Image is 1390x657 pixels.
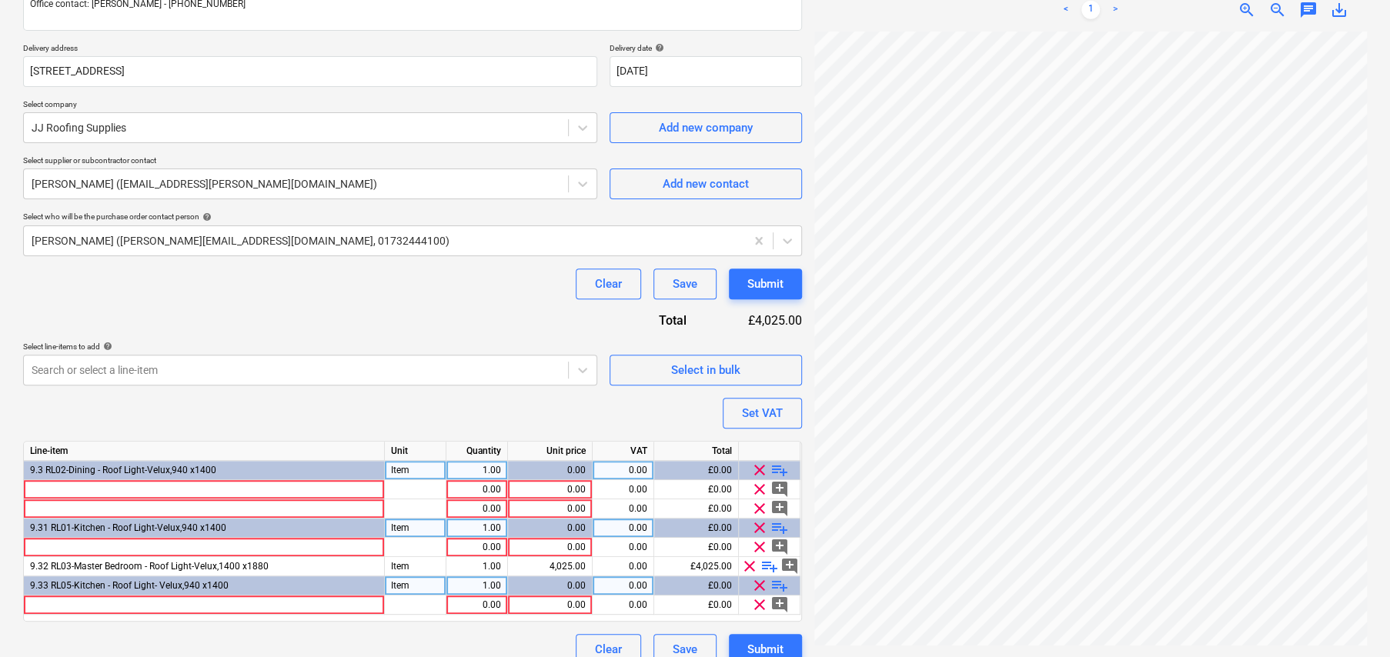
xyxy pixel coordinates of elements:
[100,342,112,351] span: help
[711,312,802,329] div: £4,025.00
[599,538,647,557] div: 0.00
[729,268,802,299] button: Submit
[610,355,802,385] button: Select in bulk
[770,538,789,556] span: add_comment
[1238,1,1256,19] span: zoom_in
[654,499,739,519] div: £0.00
[30,580,229,591] span: 9.33 RL05-Kitchen - Roof Light- Velux,940 x1400
[30,465,216,475] span: 9.3 RL02-Dining - Roof Light-Velux,940 x1400
[599,557,647,576] div: 0.00
[30,522,226,533] span: 9.31 RL01-Kitchen - Roof Light-Velux,940 x1400
[654,442,739,461] div: Total
[770,576,789,595] span: playlist_add
[760,557,779,575] span: playlist_add
[23,43,597,56] p: Delivery address
[508,442,593,461] div: Unit price
[453,595,501,615] div: 0.00
[385,576,446,595] div: Item
[514,519,586,538] div: 0.00
[750,538,769,556] span: clear
[654,480,739,499] div: £0.00
[610,56,802,87] input: Delivery date not specified
[610,112,802,143] button: Add new company
[653,268,717,299] button: Save
[385,557,446,576] div: Item
[1057,1,1075,19] a: Previous page
[654,538,739,557] div: £0.00
[652,43,664,52] span: help
[770,499,789,518] span: add_comment
[602,312,711,329] div: Total
[663,174,749,194] div: Add new contact
[770,519,789,537] span: playlist_add
[610,168,802,199] button: Add new contact
[659,118,753,138] div: Add new company
[514,499,586,519] div: 0.00
[453,538,501,557] div: 0.00
[770,480,789,499] span: add_comment
[453,519,501,538] div: 1.00
[453,480,501,499] div: 0.00
[750,461,769,479] span: clear
[1313,583,1390,657] iframe: Chat Widget
[740,557,759,575] span: clear
[599,461,647,480] div: 0.00
[654,461,739,480] div: £0.00
[453,557,501,576] div: 1.00
[453,499,501,519] div: 0.00
[514,480,586,499] div: 0.00
[780,557,799,575] span: add_comment
[654,557,739,576] div: £4,025.00
[1299,1,1318,19] span: chat
[23,212,802,222] div: Select who will be the purchase order contact person
[599,519,647,538] div: 0.00
[1268,1,1287,19] span: zoom_out
[599,595,647,615] div: 0.00
[199,212,212,222] span: help
[23,342,597,352] div: Select line-items to add
[23,56,597,87] input: Delivery address
[654,519,739,538] div: £0.00
[599,480,647,499] div: 0.00
[750,480,769,499] span: clear
[514,557,586,576] div: 4,025.00
[1330,1,1348,19] span: save_alt
[654,595,739,615] div: £0.00
[514,576,586,595] div: 0.00
[747,274,784,294] div: Submit
[24,442,385,461] div: Line-item
[673,274,697,294] div: Save
[750,595,769,614] span: clear
[671,360,740,380] div: Select in bulk
[599,576,647,595] div: 0.00
[514,595,586,615] div: 0.00
[742,403,783,423] div: Set VAT
[1081,1,1100,19] a: Page 1 is your current page
[453,461,501,480] div: 1.00
[23,155,597,168] p: Select supplier or subcontractor contact
[770,595,789,614] span: add_comment
[23,99,597,112] p: Select company
[446,442,508,461] div: Quantity
[654,576,739,595] div: £0.00
[514,461,586,480] div: 0.00
[770,461,789,479] span: playlist_add
[514,538,586,557] div: 0.00
[385,519,446,538] div: Item
[750,519,769,537] span: clear
[1106,1,1124,19] a: Next page
[593,442,654,461] div: VAT
[750,576,769,595] span: clear
[595,274,622,294] div: Clear
[385,442,446,461] div: Unit
[599,499,647,519] div: 0.00
[576,268,641,299] button: Clear
[385,461,446,480] div: Item
[723,398,802,429] button: Set VAT
[30,561,269,572] span: 9.32 RL03-Master Bedroom - Roof Light-Velux,1400 x1880
[610,43,802,53] div: Delivery date
[453,576,501,595] div: 1.00
[750,499,769,518] span: clear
